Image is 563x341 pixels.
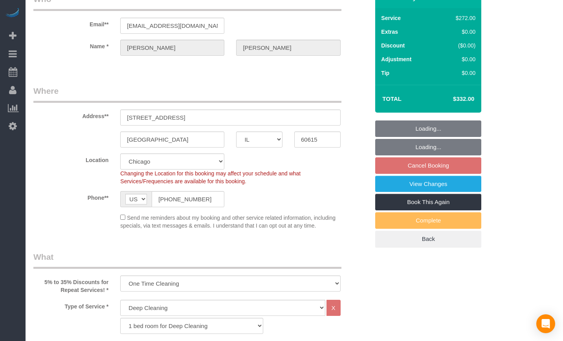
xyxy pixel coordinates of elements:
div: $0.00 [439,69,476,77]
label: Service [381,14,401,22]
a: Book This Again [375,194,481,210]
label: Extras [381,28,398,36]
input: Last Name* [236,40,340,56]
label: 5% to 35% Discounts for Repeat Services! * [28,275,114,294]
input: First Name** [120,40,224,56]
img: Automaid Logo [5,8,20,19]
label: Location [28,153,114,164]
legend: Where [33,85,341,103]
label: Discount [381,42,405,49]
strong: Total [382,95,402,102]
a: Back [375,231,481,247]
legend: What [33,251,341,269]
div: $272.00 [439,14,476,22]
div: Open Intercom Messenger [536,314,555,333]
span: Send me reminders about my booking and other service related information, including specials, via... [120,215,336,229]
label: Name * [28,40,114,50]
label: Type of Service * [28,300,114,310]
h4: $332.00 [429,96,474,102]
label: Tip [381,69,389,77]
input: Zip Code** [294,131,341,148]
div: ($0.00) [439,42,476,49]
label: Adjustment [381,55,411,63]
span: Changing the Location for this booking may affect your schedule and what Services/Frequencies are... [120,170,301,184]
a: View Changes [375,176,481,192]
div: $0.00 [439,55,476,63]
div: $0.00 [439,28,476,36]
